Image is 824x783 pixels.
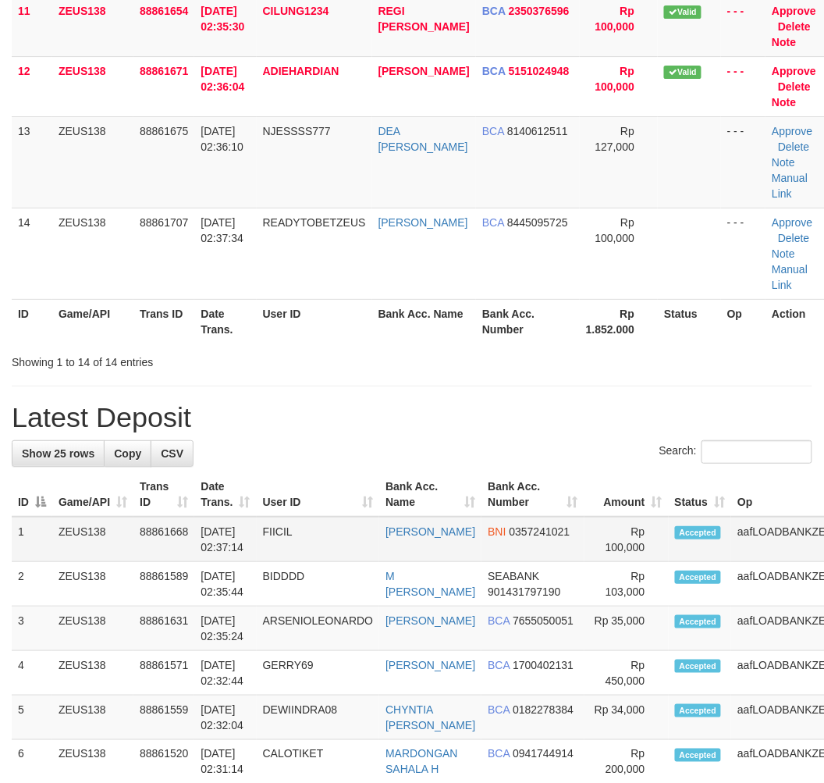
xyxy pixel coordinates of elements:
[12,299,52,343] th: ID
[133,517,194,562] td: 88861668
[385,525,475,538] a: [PERSON_NAME]
[675,749,722,762] span: Accepted
[721,208,765,299] td: - - -
[675,704,722,717] span: Accepted
[507,125,568,137] span: Copy 8140612511 to clipboard
[52,696,133,740] td: ZEUS138
[372,299,476,343] th: Bank Acc. Name
[378,5,470,33] a: REGI [PERSON_NAME]
[140,125,188,137] span: 88861675
[664,5,701,19] span: Valid transaction
[114,447,141,460] span: Copy
[140,5,188,17] span: 88861654
[675,615,722,628] span: Accepted
[772,172,808,200] a: Manual Link
[669,472,732,517] th: Status: activate to sort column ascending
[194,696,256,740] td: [DATE] 02:32:04
[659,440,812,464] label: Search:
[772,36,796,48] a: Note
[509,5,570,17] span: Copy 2350376596 to clipboard
[772,5,816,17] a: Approve
[385,748,458,776] a: MARDONGAN SAHALA H
[595,65,635,93] span: Rp 100,000
[52,472,133,517] th: Game/API: activate to sort column ascending
[510,525,570,538] span: Copy 0357241021 to clipboard
[385,614,475,627] a: [PERSON_NAME]
[378,216,468,229] a: [PERSON_NAME]
[194,607,256,651] td: [DATE] 02:35:24
[488,525,506,538] span: BNI
[133,607,194,651] td: 88861631
[584,472,669,517] th: Amount: activate to sort column ascending
[379,472,481,517] th: Bank Acc. Name: activate to sort column ascending
[580,299,658,343] th: Rp 1.852.000
[507,216,568,229] span: Copy 8445095725 to clipboard
[12,208,52,299] td: 14
[257,696,380,740] td: DEWIINDRA08
[595,125,635,153] span: Rp 127,000
[257,651,380,696] td: GERRY69
[12,562,52,607] td: 2
[513,614,574,627] span: Copy 7655050051 to clipboard
[257,472,380,517] th: User ID: activate to sort column ascending
[263,125,331,137] span: NJESSSS777
[488,585,560,598] span: Copy 901431797190 to clipboard
[664,66,701,79] span: Valid transaction
[675,526,722,539] span: Accepted
[772,65,816,77] a: Approve
[52,562,133,607] td: ZEUS138
[12,472,52,517] th: ID: activate to sort column descending
[778,141,809,153] a: Delete
[778,20,811,33] a: Delete
[772,216,812,229] a: Approve
[488,614,510,627] span: BCA
[12,651,52,696] td: 4
[595,5,635,33] span: Rp 100,000
[385,659,475,671] a: [PERSON_NAME]
[12,440,105,467] a: Show 25 rows
[513,703,574,716] span: Copy 0182278384 to clipboard
[194,299,256,343] th: Date Trans.
[161,447,183,460] span: CSV
[772,247,795,260] a: Note
[194,517,256,562] td: [DATE] 02:37:14
[481,472,584,517] th: Bank Acc. Number: activate to sort column ascending
[151,440,194,467] a: CSV
[133,472,194,517] th: Trans ID: activate to sort column ascending
[778,80,811,93] a: Delete
[201,65,244,93] span: [DATE] 02:36:04
[772,125,812,137] a: Approve
[488,659,510,671] span: BCA
[52,299,133,343] th: Game/API
[194,651,256,696] td: [DATE] 02:32:44
[12,56,52,116] td: 12
[22,447,94,460] span: Show 25 rows
[772,156,795,169] a: Note
[52,116,133,208] td: ZEUS138
[104,440,151,467] a: Copy
[595,216,635,244] span: Rp 100,000
[133,562,194,607] td: 88861589
[476,299,580,343] th: Bank Acc. Number
[513,748,574,760] span: Copy 0941744914 to clipboard
[194,562,256,607] td: [DATE] 02:35:44
[201,216,243,244] span: [DATE] 02:37:34
[263,5,329,17] span: CILUNG1234
[482,125,504,137] span: BCA
[378,65,470,77] a: [PERSON_NAME]
[584,607,669,651] td: Rp 35,000
[133,299,194,343] th: Trans ID
[378,125,468,153] a: DEA [PERSON_NAME]
[140,216,188,229] span: 88861707
[488,703,510,716] span: BCA
[12,696,52,740] td: 5
[675,660,722,673] span: Accepted
[52,208,133,299] td: ZEUS138
[12,348,332,370] div: Showing 1 to 14 of 14 entries
[675,571,722,584] span: Accepted
[257,517,380,562] td: FIICIL
[201,125,243,153] span: [DATE] 02:36:10
[257,607,380,651] td: ARSENIOLEONARDO
[263,216,366,229] span: READYTOBETZEUS
[721,56,765,116] td: - - -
